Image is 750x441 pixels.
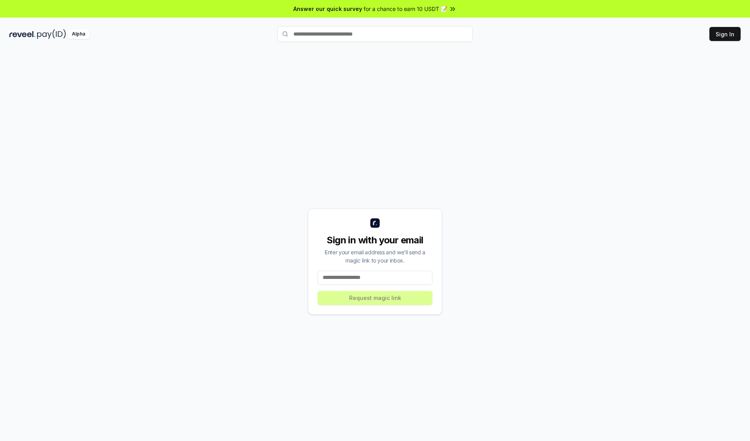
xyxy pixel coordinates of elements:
img: logo_small [370,218,380,228]
div: Enter your email address and we’ll send a magic link to your inbox. [318,248,432,264]
img: reveel_dark [9,29,36,39]
div: Sign in with your email [318,234,432,246]
div: Alpha [68,29,89,39]
span: Answer our quick survey [293,5,362,13]
img: pay_id [37,29,66,39]
button: Sign In [709,27,741,41]
span: for a chance to earn 10 USDT 📝 [364,5,447,13]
